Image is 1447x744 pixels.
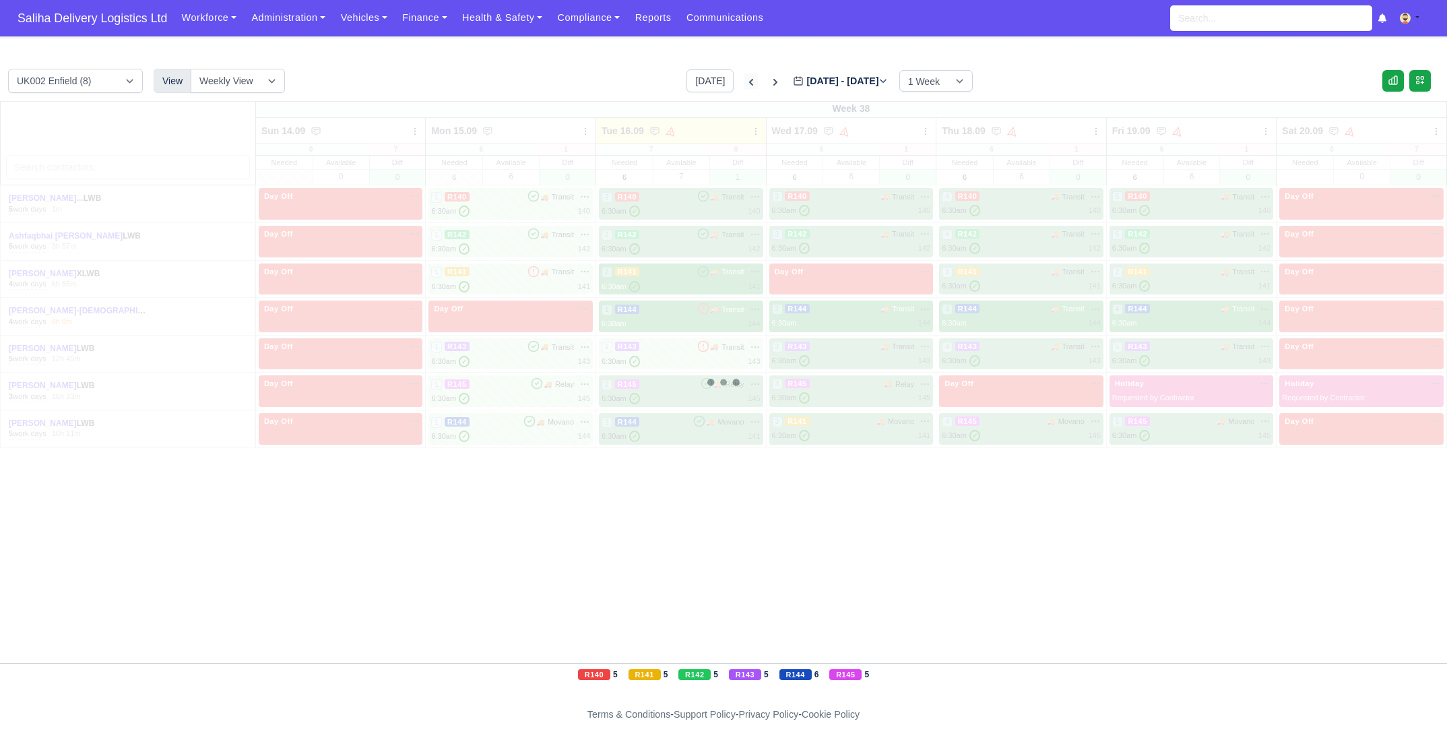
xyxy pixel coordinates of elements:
button: [DATE] [686,69,734,92]
a: Administration [244,5,333,31]
a: Health & Safety [455,5,550,31]
input: Search... [1170,5,1372,31]
a: Vehicles [333,5,395,31]
div: View [154,69,191,93]
span: R143 [729,669,761,680]
strong: 5 [713,669,718,680]
iframe: Chat Widget [1205,588,1447,744]
a: Saliha Delivery Logistics Ltd [11,5,174,32]
a: Terms & Conditions [587,709,670,720]
strong: 5 [664,669,668,680]
span: R142 [678,669,711,680]
a: Support Policy [674,709,736,720]
span: R141 [629,669,661,680]
strong: 5 [864,669,869,680]
span: R145 [829,669,862,680]
strong: 5 [613,669,618,680]
span: R144 [779,669,812,680]
strong: 6 [814,669,819,680]
a: Finance [395,5,455,31]
label: [DATE] - [DATE] [793,73,888,89]
a: Reports [627,5,678,31]
strong: 5 [764,669,769,680]
a: Communications [679,5,771,31]
a: Workforce [174,5,244,31]
span: R140 [578,669,610,680]
a: Compliance [550,5,627,31]
a: Privacy Policy [739,709,799,720]
div: - - - [340,707,1107,722]
a: Cookie Policy [802,709,860,720]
